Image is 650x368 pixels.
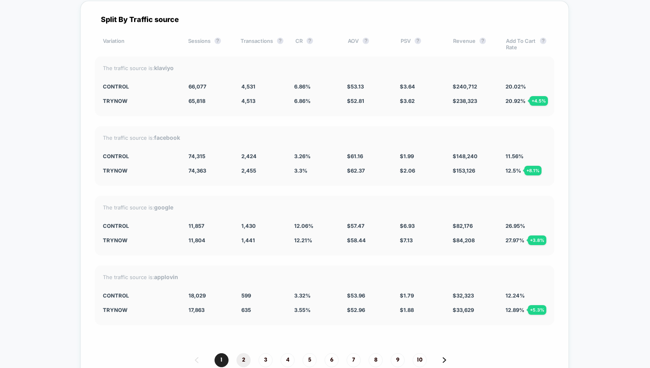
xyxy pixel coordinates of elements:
[506,292,525,299] span: 12.24 %
[294,167,307,174] span: 3.3 %
[413,353,427,367] span: 10
[103,98,177,104] div: TryNow
[363,38,369,44] button: ?
[103,167,177,174] div: TryNow
[154,204,173,211] strong: google
[103,38,176,50] div: Variation
[294,98,311,104] span: 6.86 %
[506,83,526,90] span: 20.02 %
[528,305,546,315] div: + 5.3 %
[506,38,546,50] div: Add To Cart Rate
[294,292,311,299] span: 3.32 %
[506,98,526,104] span: 20.92 %
[95,15,554,24] div: Split By Traffic source
[401,38,441,50] div: PSV
[188,38,229,50] div: Sessions
[453,83,477,90] span: $ 240,712
[189,153,205,159] span: 74,315
[453,237,475,243] span: $ 84,208
[103,83,177,90] div: Control
[103,153,177,159] div: Control
[347,307,365,313] span: $ 52.96
[154,134,180,141] strong: facebook
[241,98,255,104] span: 4,513
[347,167,365,174] span: $ 62.37
[400,167,415,174] span: $ 2.06
[530,96,548,106] div: + 4.5 %
[443,357,446,363] img: pagination forward
[241,38,283,50] div: Transactions
[453,223,473,229] span: $ 82,176
[189,98,205,104] span: 65,818
[241,153,257,159] span: 2,424
[347,237,366,243] span: $ 58.44
[325,353,339,367] span: 6
[241,237,255,243] span: 1,441
[241,307,251,313] span: 635
[369,353,383,367] span: 8
[307,38,313,44] button: ?
[103,307,177,313] div: TryNow
[189,237,205,243] span: 11,804
[103,64,546,71] div: The traffic source is:
[347,153,363,159] span: $ 61.16
[506,167,521,174] span: 12.5 %
[103,204,546,211] div: The traffic source is:
[294,237,312,243] span: 12.21 %
[241,83,255,90] span: 4,531
[281,353,295,367] span: 4
[215,353,229,367] span: 1
[189,223,205,229] span: 11,857
[154,64,174,71] strong: klaviyo
[189,307,205,313] span: 17,863
[241,223,256,229] span: 1,430
[347,353,361,367] span: 7
[241,167,256,174] span: 2,455
[506,223,525,229] span: 26.95 %
[348,38,388,50] div: AOV
[400,98,415,104] span: $ 3.62
[103,273,546,280] div: The traffic source is:
[453,98,477,104] span: $ 238,323
[103,223,177,229] div: Control
[237,353,251,367] span: 2
[303,353,317,367] span: 5
[453,153,477,159] span: $ 148,240
[294,83,311,90] span: 6.86 %
[294,307,311,313] span: 3.55 %
[506,307,524,313] span: 12.89 %
[241,292,251,299] span: 599
[391,353,405,367] span: 9
[259,353,273,367] span: 3
[453,292,474,299] span: $ 32,323
[189,83,207,90] span: 66,077
[528,235,546,245] div: + 3.8 %
[400,223,415,229] span: $ 6.93
[103,237,177,243] div: TryNow
[479,38,486,44] button: ?
[400,83,415,90] span: $ 3.64
[295,38,336,50] div: CR
[400,153,414,159] span: $ 1.99
[277,38,283,44] button: ?
[453,167,475,174] span: $ 153,126
[103,134,546,141] div: The traffic source is:
[347,292,365,299] span: $ 53.96
[294,153,311,159] span: 3.26 %
[415,38,421,44] button: ?
[347,83,364,90] span: $ 53.13
[453,38,494,50] div: Revenue
[103,292,177,299] div: Control
[215,38,221,44] button: ?
[294,223,313,229] span: 12.06 %
[540,38,546,44] button: ?
[154,273,178,280] strong: applovin
[524,166,542,175] div: + 8.1 %
[347,98,364,104] span: $ 52.81
[400,292,414,299] span: $ 1.79
[453,307,474,313] span: $ 33,629
[189,167,206,174] span: 74,363
[506,237,524,243] span: 27.97 %
[400,237,413,243] span: $ 7.13
[400,307,414,313] span: $ 1.88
